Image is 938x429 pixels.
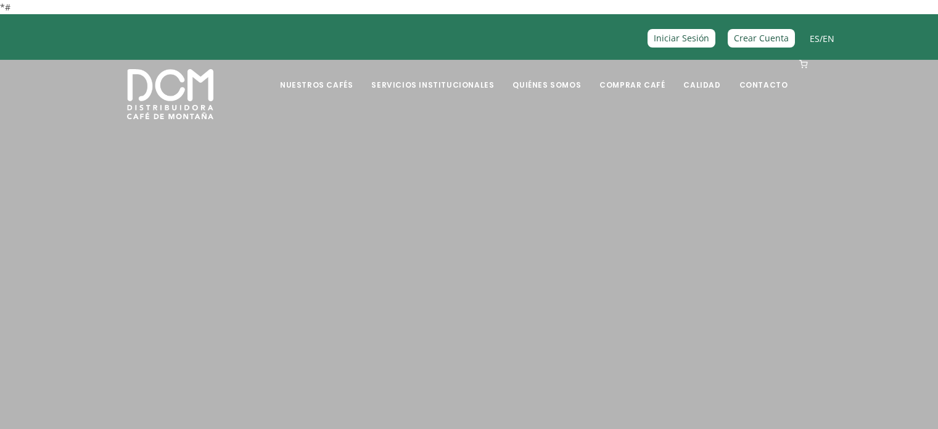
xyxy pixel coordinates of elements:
a: Nuestros Cafés [273,61,360,90]
span: / [810,31,834,46]
a: Calidad [676,61,728,90]
a: Comprar Café [592,61,672,90]
a: Contacto [732,61,796,90]
a: Iniciar Sesión [648,29,715,47]
a: ES [810,33,820,44]
a: Crear Cuenta [728,29,795,47]
a: Quiénes Somos [505,61,588,90]
a: Servicios Institucionales [364,61,501,90]
a: EN [823,33,834,44]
